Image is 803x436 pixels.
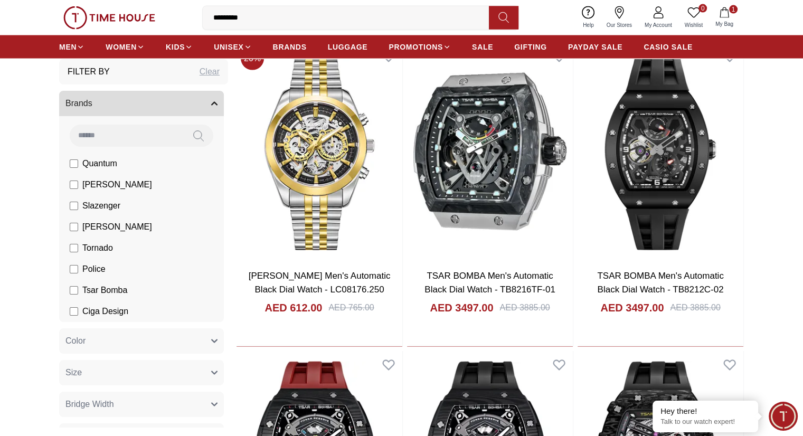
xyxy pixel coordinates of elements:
button: Color [59,328,224,354]
span: Police [82,263,106,276]
input: Ciga Design [70,307,78,316]
a: BRANDS [273,37,307,56]
span: [PERSON_NAME] [82,178,152,191]
h4: AED 3497.00 [430,300,493,315]
span: WOMEN [106,42,137,52]
span: Help [579,21,598,29]
a: TSAR BOMBA Men's Automatic Black Dial Watch - TB8216TF-01 [424,271,555,295]
span: CASIO SALE [644,42,693,52]
h3: Filter By [68,65,110,78]
span: GIFTING [514,42,547,52]
span: Bridge Width [65,398,114,411]
input: Tsar Bomba [70,286,78,295]
img: TSAR BOMBA Men's Automatic Black Dial Watch - TB8216TF-01 [407,43,573,261]
a: KIDS [166,37,193,56]
span: BRANDS [273,42,307,52]
span: Color [65,335,86,347]
button: 1My Bag [709,5,740,30]
a: CASIO SALE [644,37,693,56]
span: [PERSON_NAME] [82,221,152,233]
img: Lee Cooper Men's Automatic Black Dial Watch - LC08176.250 [237,43,402,261]
a: [PERSON_NAME] Men's Automatic Black Dial Watch - LC08176.250 [249,271,391,295]
span: Tsar Bomba [82,284,127,297]
a: Help [577,4,600,31]
div: AED 3885.00 [499,301,550,314]
span: Wishlist [681,21,707,29]
p: Talk to our watch expert! [660,418,750,426]
button: Brands [59,91,224,116]
a: PROMOTIONS [389,37,451,56]
button: Bridge Width [59,392,224,417]
span: PAYDAY SALE [568,42,622,52]
span: PROMOTIONS [389,42,443,52]
span: Quantum [82,157,117,170]
div: Hey there! [660,406,750,416]
span: Our Stores [602,21,636,29]
span: Slazenger [82,200,120,212]
a: TSAR BOMBA Men's Automatic Black Dial Watch - TB8212C-02 [597,271,723,295]
a: LUGGAGE [328,37,368,56]
h4: AED 612.00 [264,300,322,315]
input: [PERSON_NAME] [70,181,78,189]
a: PAYDAY SALE [568,37,622,56]
span: UNISEX [214,42,243,52]
a: WOMEN [106,37,145,56]
input: Slazenger [70,202,78,210]
span: Size [65,366,82,379]
a: MEN [59,37,84,56]
img: TSAR BOMBA Men's Automatic Black Dial Watch - TB8212C-02 [578,43,743,261]
input: Tornado [70,244,78,252]
span: MEN [59,42,77,52]
div: AED 3885.00 [670,301,720,314]
span: My Bag [711,20,738,28]
input: Quantum [70,159,78,168]
span: Brands [65,97,92,110]
div: AED 765.00 [328,301,374,314]
span: 1 [729,5,738,14]
input: Police [70,265,78,273]
a: GIFTING [514,37,547,56]
span: KIDS [166,42,185,52]
a: SALE [472,37,493,56]
a: Our Stores [600,4,638,31]
img: ... [63,6,155,30]
a: UNISEX [214,37,251,56]
span: LUGGAGE [328,42,368,52]
h4: AED 3497.00 [600,300,664,315]
div: Clear [200,65,220,78]
span: 0 [698,4,707,13]
span: SALE [472,42,493,52]
span: My Account [640,21,676,29]
span: Tornado [82,242,113,254]
div: Chat Widget [769,402,798,431]
span: Ciga Design [82,305,128,318]
button: Size [59,360,224,385]
input: [PERSON_NAME] [70,223,78,231]
a: 0Wishlist [678,4,709,31]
